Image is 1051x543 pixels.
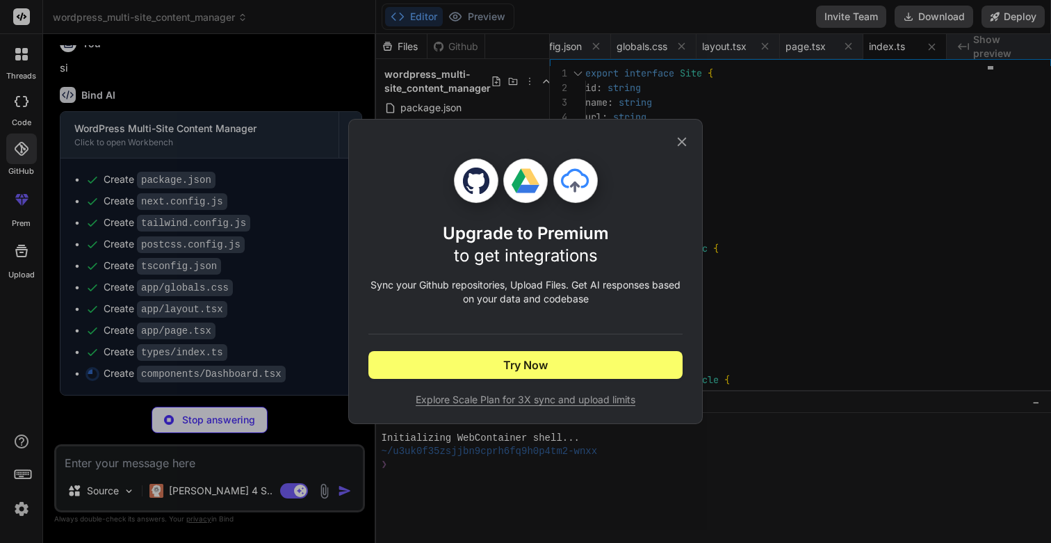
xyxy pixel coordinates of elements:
[368,393,683,407] span: Explore Scale Plan for 3X sync and upload limits
[368,351,683,379] button: Try Now
[368,278,683,306] p: Sync your Github repositories, Upload Files. Get AI responses based on your data and codebase
[454,245,598,266] span: to get integrations
[503,357,548,373] span: Try Now
[443,222,609,267] h1: Upgrade to Premium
